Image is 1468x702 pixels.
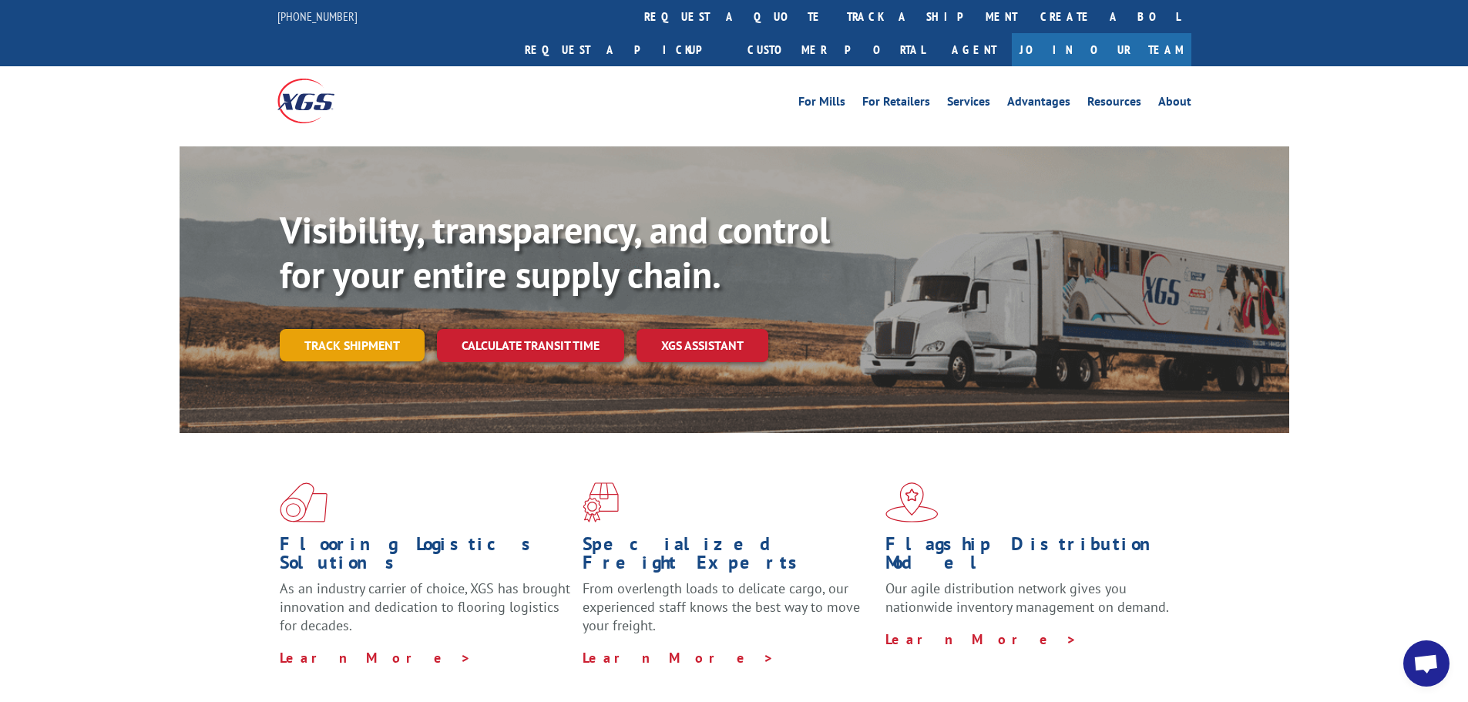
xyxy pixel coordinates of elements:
[1007,96,1070,113] a: Advantages
[637,329,768,362] a: XGS ASSISTANT
[947,96,990,113] a: Services
[280,535,571,579] h1: Flooring Logistics Solutions
[583,649,774,667] a: Learn More >
[1012,33,1191,66] a: Join Our Team
[885,630,1077,648] a: Learn More >
[437,329,624,362] a: Calculate transit time
[885,579,1169,616] span: Our agile distribution network gives you nationwide inventory management on demand.
[885,482,939,522] img: xgs-icon-flagship-distribution-model-red
[583,579,874,648] p: From overlength loads to delicate cargo, our experienced staff knows the best way to move your fr...
[885,535,1177,579] h1: Flagship Distribution Model
[798,96,845,113] a: For Mills
[1158,96,1191,113] a: About
[280,649,472,667] a: Learn More >
[736,33,936,66] a: Customer Portal
[280,206,830,298] b: Visibility, transparency, and control for your entire supply chain.
[862,96,930,113] a: For Retailers
[1403,640,1450,687] div: Open chat
[280,579,570,634] span: As an industry carrier of choice, XGS has brought innovation and dedication to flooring logistics...
[513,33,736,66] a: Request a pickup
[936,33,1012,66] a: Agent
[583,535,874,579] h1: Specialized Freight Experts
[280,329,425,361] a: Track shipment
[280,482,328,522] img: xgs-icon-total-supply-chain-intelligence-red
[277,8,358,24] a: [PHONE_NUMBER]
[583,482,619,522] img: xgs-icon-focused-on-flooring-red
[1087,96,1141,113] a: Resources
